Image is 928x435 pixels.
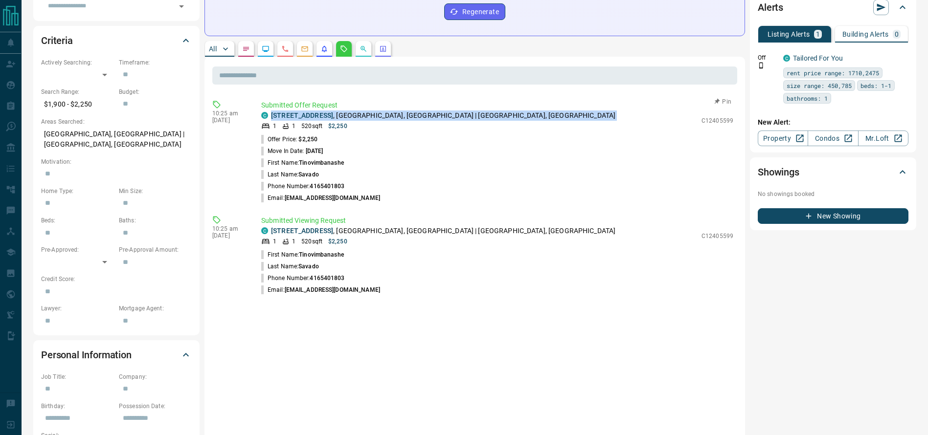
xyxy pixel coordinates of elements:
[262,45,270,53] svg: Lead Browsing Activity
[261,250,344,259] p: First Name:
[310,183,344,190] span: 4165401803
[261,194,380,202] p: Email:
[299,251,344,258] span: Tinovimbanashe
[758,208,908,224] button: New Showing
[41,33,73,48] h2: Criteria
[41,245,114,254] p: Pre-Approved:
[261,182,345,191] p: Phone Number:
[895,31,899,38] p: 0
[299,159,344,166] span: Tinovimbanashe
[783,55,790,62] div: condos.ca
[261,274,345,283] p: Phone Number:
[271,227,333,235] a: [STREET_ADDRESS]
[261,227,268,234] div: condos.ca
[41,87,114,96] p: Search Range:
[212,225,247,232] p: 10:25 am
[261,285,380,294] p: Email:
[298,263,319,270] span: Savado
[119,187,192,196] p: Min Size:
[808,130,858,146] a: Condos
[285,286,380,293] span: [EMAIL_ADDRESS][DOMAIN_NAME]
[119,216,192,225] p: Baths:
[292,237,295,246] p: 1
[261,100,733,110] p: Submitted Offer Request
[261,135,317,144] p: Offer Price:
[41,402,114,411] p: Birthday:
[793,54,843,62] a: Tailored For You
[758,53,777,62] p: Off
[320,45,328,53] svg: Listing Alerts
[328,122,347,130] p: $2,250
[212,117,247,124] p: [DATE]
[119,245,192,254] p: Pre-Approval Amount:
[119,58,192,67] p: Timeframe:
[340,45,348,53] svg: Requests
[301,237,322,246] p: 520 sqft
[328,237,347,246] p: $2,250
[787,93,828,103] span: bathrooms: 1
[119,87,192,96] p: Budget:
[842,31,889,38] p: Building Alerts
[758,117,908,128] p: New Alert:
[261,262,319,271] p: Last Name:
[281,45,289,53] svg: Calls
[41,372,114,381] p: Job Title:
[261,158,344,167] p: First Name:
[261,216,733,226] p: Submitted Viewing Request
[758,164,799,180] h2: Showings
[41,58,114,67] p: Actively Searching:
[119,304,192,313] p: Mortgage Agent:
[41,96,114,112] p: $1,900 - $2,250
[306,148,323,154] span: [DATE]
[702,116,733,125] p: C12405599
[261,147,323,155] p: Move In Date:
[301,45,309,53] svg: Emails
[242,45,250,53] svg: Notes
[119,402,192,411] p: Possession Date:
[212,110,247,117] p: 10:25 am
[768,31,810,38] p: Listing Alerts
[285,195,380,201] span: [EMAIL_ADDRESS][DOMAIN_NAME]
[209,45,217,52] p: All
[292,122,295,130] p: 1
[41,157,192,166] p: Motivation:
[271,226,615,236] p: , [GEOGRAPHIC_DATA], [GEOGRAPHIC_DATA] | [GEOGRAPHIC_DATA], [GEOGRAPHIC_DATA]
[444,3,505,20] button: Regenerate
[298,171,319,178] span: Savado
[41,275,192,283] p: Credit Score:
[858,130,908,146] a: Mr.Loft
[41,126,192,152] p: [GEOGRAPHIC_DATA], [GEOGRAPHIC_DATA] | [GEOGRAPHIC_DATA], [GEOGRAPHIC_DATA]
[758,62,765,69] svg: Push Notification Only
[271,111,333,119] a: [STREET_ADDRESS]
[212,232,247,239] p: [DATE]
[41,216,114,225] p: Beds:
[261,112,268,119] div: condos.ca
[271,110,615,121] p: , [GEOGRAPHIC_DATA], [GEOGRAPHIC_DATA] | [GEOGRAPHIC_DATA], [GEOGRAPHIC_DATA]
[41,187,114,196] p: Home Type:
[41,117,192,126] p: Areas Searched:
[709,97,737,106] button: Pin
[119,372,192,381] p: Company:
[360,45,367,53] svg: Opportunities
[41,29,192,52] div: Criteria
[273,237,276,246] p: 1
[273,122,276,130] p: 1
[379,45,387,53] svg: Agent Actions
[860,81,891,90] span: beds: 1-1
[41,343,192,367] div: Personal Information
[787,81,852,90] span: size range: 450,785
[41,304,114,313] p: Lawyer:
[41,347,132,363] h2: Personal Information
[301,122,322,130] p: 520 sqft
[261,170,319,179] p: Last Name:
[758,130,808,146] a: Property
[702,232,733,240] p: C12405599
[758,190,908,198] p: No showings booked
[298,136,317,143] span: $2,250
[310,275,344,282] span: 4165401803
[787,68,879,78] span: rent price range: 1710,2475
[758,160,908,184] div: Showings
[816,31,820,38] p: 1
